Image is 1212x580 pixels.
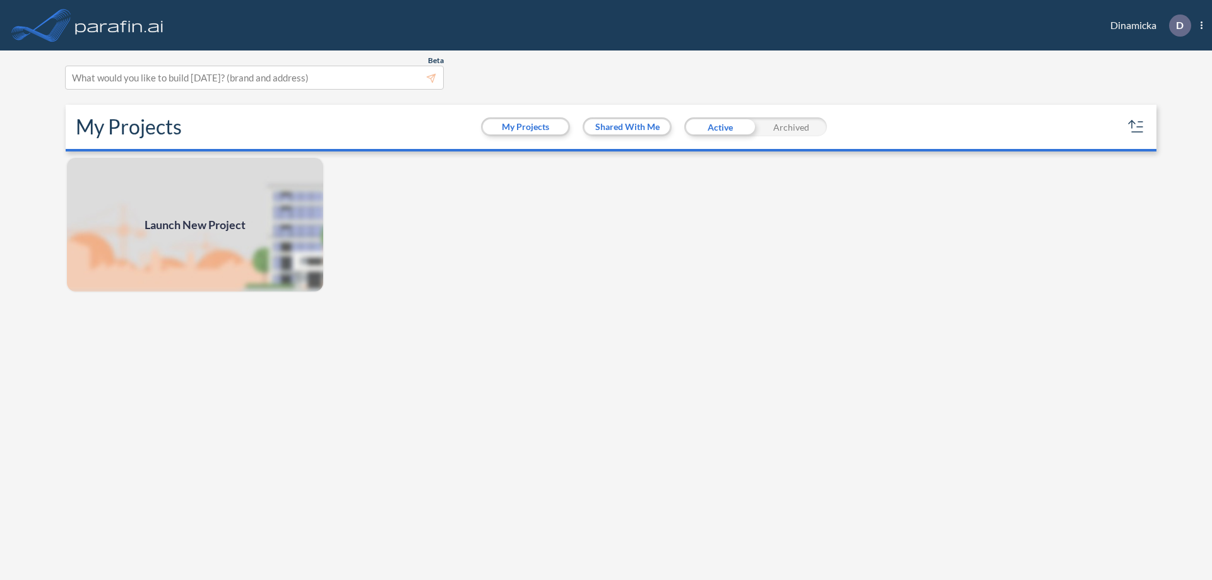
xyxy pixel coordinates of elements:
[1176,20,1184,31] p: D
[66,157,324,293] a: Launch New Project
[483,119,568,134] button: My Projects
[76,115,182,139] h2: My Projects
[73,13,166,38] img: logo
[1091,15,1203,37] div: Dinamicka
[756,117,827,136] div: Archived
[1126,117,1146,137] button: sort
[66,157,324,293] img: add
[428,56,444,66] span: Beta
[585,119,670,134] button: Shared With Me
[145,216,246,234] span: Launch New Project
[684,117,756,136] div: Active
